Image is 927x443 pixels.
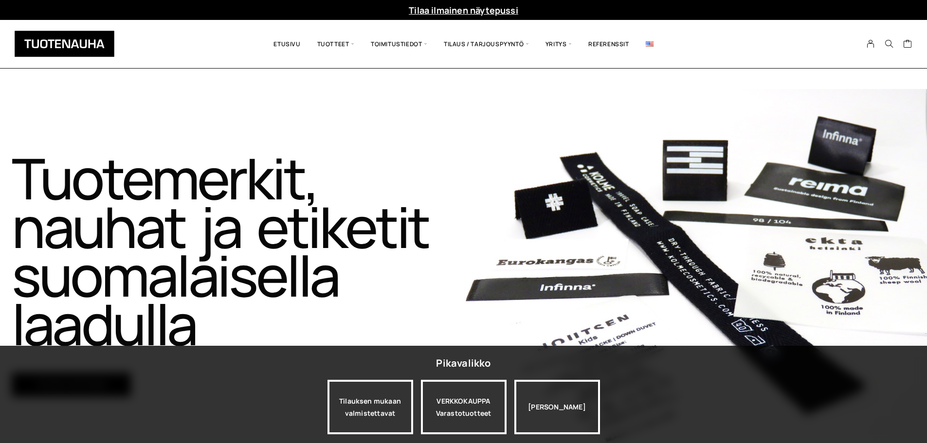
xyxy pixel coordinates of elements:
span: Toimitustiedot [363,27,436,61]
span: Tilaus / Tarjouspyyntö [436,27,537,61]
img: English [646,41,654,47]
button: Search [880,39,898,48]
a: Cart [903,39,912,51]
a: Tilauksen mukaan valmistettavat [327,380,413,434]
a: VERKKOKAUPPAVarastotuotteet [421,380,507,434]
div: Pikavalikko [436,354,491,372]
a: My Account [861,39,880,48]
span: Tuotteet [309,27,363,61]
div: VERKKOKAUPPA Varastotuotteet [421,380,507,434]
div: [PERSON_NAME] [514,380,600,434]
h1: Tuotemerkit, nauhat ja etiketit suomalaisella laadulla​ [12,154,462,348]
a: Tilaa ilmainen näytepussi [409,4,518,16]
span: Yritys [537,27,580,61]
a: Referenssit [580,27,637,61]
img: Tuotenauha Oy [15,31,114,57]
a: Etusivu [265,27,309,61]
